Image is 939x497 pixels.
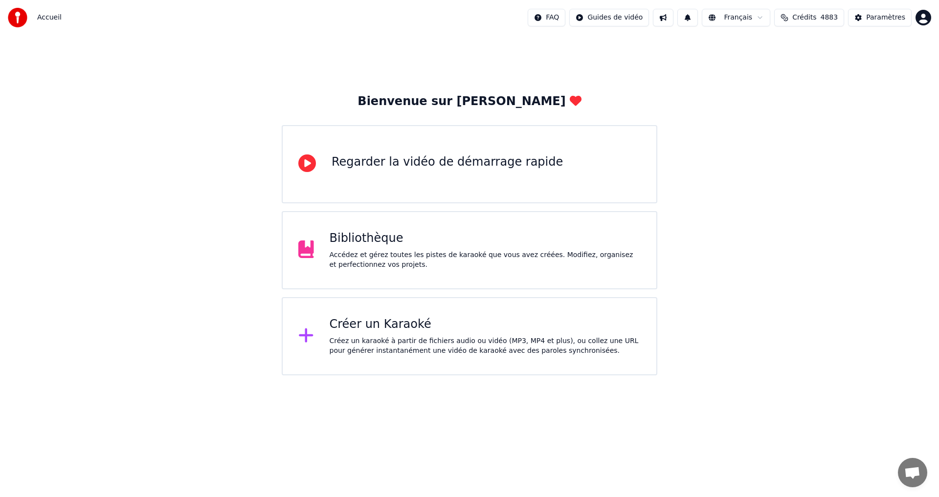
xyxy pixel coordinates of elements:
[330,317,641,332] div: Créer un Karaoké
[330,231,641,246] div: Bibliothèque
[774,9,844,26] button: Crédits4883
[332,154,563,170] div: Regarder la vidéo de démarrage rapide
[821,13,838,22] span: 4883
[37,13,62,22] nav: breadcrumb
[866,13,905,22] div: Paramètres
[330,250,641,270] div: Accédez et gérez toutes les pistes de karaoké que vous avez créées. Modifiez, organisez et perfec...
[37,13,62,22] span: Accueil
[898,458,927,487] div: Ouvrir le chat
[569,9,649,26] button: Guides de vidéo
[528,9,565,26] button: FAQ
[358,94,581,109] div: Bienvenue sur [PERSON_NAME]
[8,8,27,27] img: youka
[848,9,912,26] button: Paramètres
[792,13,816,22] span: Crédits
[330,336,641,356] div: Créez un karaoké à partir de fichiers audio ou vidéo (MP3, MP4 et plus), ou collez une URL pour g...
